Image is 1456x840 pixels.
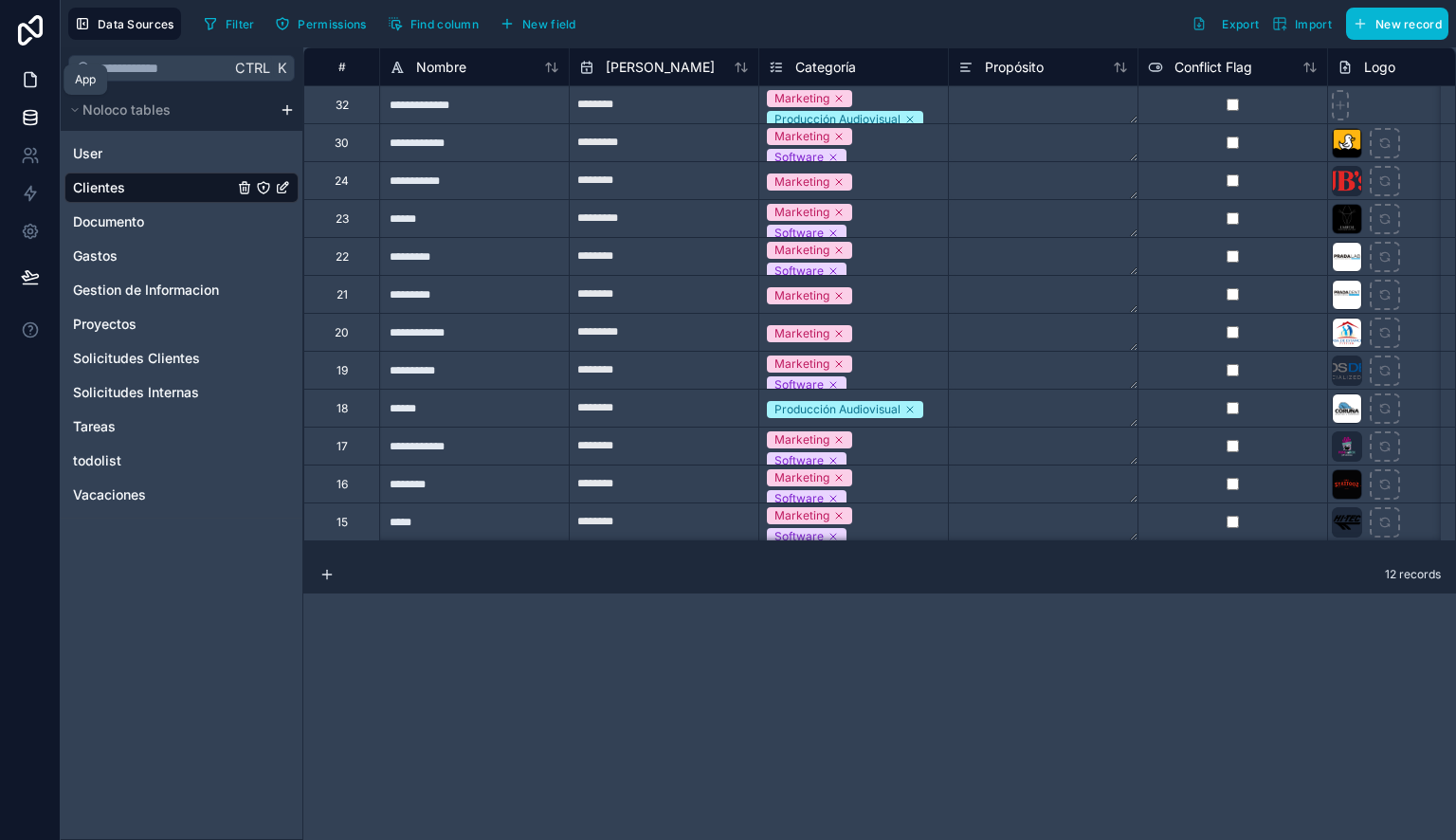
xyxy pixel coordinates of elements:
[381,9,485,38] button: Find column
[774,90,829,107] div: Marketing
[1185,8,1265,40] button: Export
[233,56,272,80] span: Ctrl
[68,8,181,40] button: Data Sources
[416,58,466,77] span: Nombre
[774,111,901,128] div: Producción Audiovisual
[774,204,829,221] div: Marketing
[318,60,365,74] div: #
[1385,567,1441,582] span: 12 records
[774,507,829,524] div: Marketing
[774,376,824,393] div: Software
[1375,17,1442,31] span: New record
[337,477,348,492] div: 16
[337,439,348,454] div: 17
[774,242,829,259] div: Marketing
[335,136,349,151] div: 30
[774,401,901,418] div: Producción Audiovisual
[985,58,1044,77] span: Propósito
[337,287,348,302] div: 21
[774,287,829,304] div: Marketing
[1338,8,1448,40] a: New record
[1265,8,1338,40] button: Import
[774,356,829,373] div: Marketing
[226,17,255,31] span: Filter
[1364,58,1395,77] span: Logo
[268,9,380,38] a: Permissions
[522,17,576,31] span: New field
[774,528,824,545] div: Software
[337,363,348,378] div: 19
[493,9,583,38] button: New field
[336,98,349,113] div: 32
[774,225,824,242] div: Software
[298,17,366,31] span: Permissions
[410,17,479,31] span: Find column
[774,452,824,469] div: Software
[335,173,349,189] div: 24
[1295,17,1332,31] span: Import
[774,149,824,166] div: Software
[75,72,96,87] div: App
[1174,58,1252,77] span: Conflict Flag
[795,58,856,77] span: Categoría
[774,325,829,342] div: Marketing
[268,9,373,38] button: Permissions
[98,17,174,31] span: Data Sources
[774,128,829,145] div: Marketing
[336,211,349,227] div: 23
[1346,8,1448,40] button: New record
[337,401,348,416] div: 18
[336,249,349,265] div: 22
[774,490,824,507] div: Software
[1222,17,1259,31] span: Export
[774,469,829,486] div: Marketing
[335,325,349,340] div: 20
[774,431,829,448] div: Marketing
[774,173,829,191] div: Marketing
[337,515,348,530] div: 15
[774,263,824,280] div: Software
[606,58,715,77] span: [PERSON_NAME]
[196,9,262,38] button: Filter
[275,62,288,75] span: K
